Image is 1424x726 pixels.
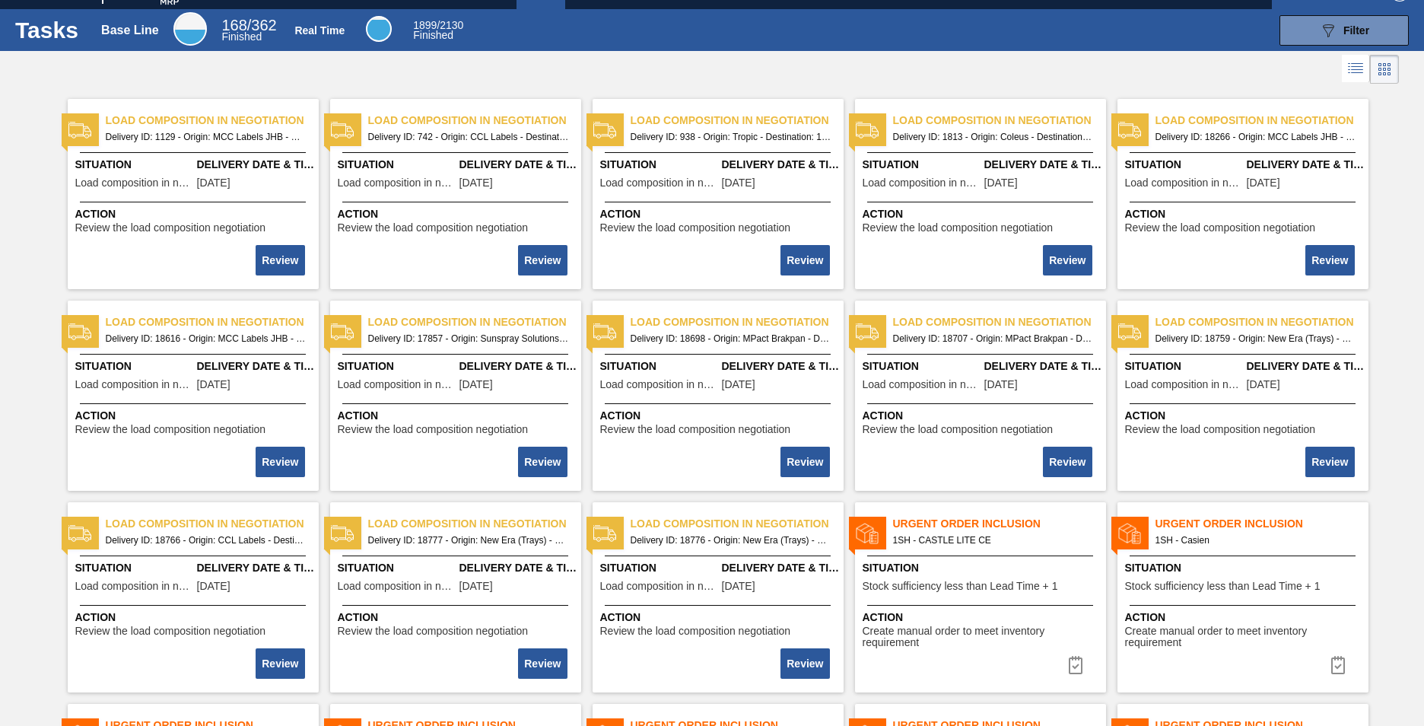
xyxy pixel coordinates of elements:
[413,21,463,40] div: Real Time
[15,21,81,39] h1: Tasks
[197,157,315,173] span: Delivery Date & Time
[1125,358,1243,374] span: Situation
[984,358,1102,374] span: Delivery Date & Time
[863,424,1054,435] span: Review the load composition negotiation
[1044,445,1093,479] div: Complete task: 2205229
[257,647,306,680] div: Complete task: 2205706
[68,320,91,343] img: status
[338,424,529,435] span: Review the load composition negotiation
[1044,244,1093,277] div: Complete task: 2204596
[1320,650,1356,680] button: icon-task complete
[197,358,315,374] span: Delivery Date & Time
[1057,650,1094,680] button: icon-task complete
[366,16,392,42] div: Real Time
[368,516,581,532] span: Load composition in negotiation
[600,177,718,189] span: Load composition in negotiation
[1155,532,1356,549] span: 1SH - Casien
[780,447,829,477] button: Review
[518,648,567,679] button: Review
[518,245,567,275] button: Review
[600,408,840,424] span: Action
[863,610,1102,626] span: Action
[106,129,307,145] span: Delivery ID: 1129 - Origin: MCC Labels JHB - Destination: 1SD
[780,648,829,679] button: Review
[368,129,569,145] span: Delivery ID: 742 - Origin: CCL Labels - Destination: 1SD
[893,532,1094,549] span: 1SH - CASTLE LITE CE
[256,648,304,679] button: Review
[631,314,844,330] span: Load composition in negotiation
[413,29,453,41] span: Finished
[1125,157,1243,173] span: Situation
[257,244,306,277] div: Complete task: 2204593
[1125,424,1316,435] span: Review the load composition negotiation
[75,358,193,374] span: Situation
[856,522,879,545] img: status
[459,560,577,576] span: Delivery Date & Time
[75,560,193,576] span: Situation
[893,516,1106,532] span: Urgent Order Inclusion
[600,560,718,576] span: Situation
[984,177,1018,189] span: 06/02/2023,
[459,379,493,390] span: 08/11/2025,
[1305,245,1354,275] button: Review
[600,206,840,222] span: Action
[863,408,1102,424] span: Action
[1343,24,1369,37] span: Filter
[173,12,207,46] div: Base Line
[722,358,840,374] span: Delivery Date & Time
[106,330,307,347] span: Delivery ID: 18616 - Origin: MCC Labels JHB - Destination: 1SD
[1155,516,1368,532] span: Urgent Order Inclusion
[1125,177,1243,189] span: Load composition in negotiation
[520,445,568,479] div: Complete task: 2204599
[631,532,831,549] span: Delivery ID: 18776 - Origin: New Era (Trays) - Destination: 1SJ
[631,330,831,347] span: Delivery ID: 18698 - Origin: MPact Brakpan - Destination: 1SD
[1247,157,1365,173] span: Delivery Date & Time
[856,119,879,142] img: status
[984,379,1018,390] span: 09/05/2025,
[338,206,577,222] span: Action
[600,424,791,435] span: Review the load composition negotiation
[294,24,345,37] div: Real Time
[1043,245,1092,275] button: Review
[1043,447,1092,477] button: Review
[780,245,829,275] button: Review
[1118,522,1141,545] img: status
[1125,560,1365,576] span: Situation
[413,19,437,31] span: 1899
[331,320,354,343] img: status
[75,408,315,424] span: Action
[863,560,1102,576] span: Situation
[1155,129,1356,145] span: Delivery ID: 18266 - Origin: MCC Labels JHB - Destination: 1SD
[863,206,1102,222] span: Action
[338,222,529,234] span: Review the load composition negotiation
[893,314,1106,330] span: Load composition in negotiation
[338,610,577,626] span: Action
[893,330,1094,347] span: Delivery ID: 18707 - Origin: MPact Brakpan - Destination: 1SD
[106,516,319,532] span: Load composition in negotiation
[1125,206,1365,222] span: Action
[256,245,304,275] button: Review
[593,320,616,343] img: status
[863,379,981,390] span: Load composition in negotiation
[197,177,230,189] span: 03/31/2023,
[1279,15,1409,46] button: Filter
[338,157,456,173] span: Situation
[600,610,840,626] span: Action
[459,358,577,374] span: Delivery Date & Time
[631,113,844,129] span: Load composition in negotiation
[1118,320,1141,343] img: status
[338,408,577,424] span: Action
[368,113,581,129] span: Load composition in negotiation
[75,206,315,222] span: Action
[106,314,319,330] span: Load composition in negotiation
[1118,119,1141,142] img: status
[368,330,569,347] span: Delivery ID: 17857 - Origin: Sunspray Solutions - Destination: 1SB
[1125,222,1316,234] span: Review the load composition negotiation
[863,222,1054,234] span: Review the load composition negotiation
[1125,581,1321,592] span: Stock sufficiency less than Lead Time + 1
[600,379,718,390] span: Load composition in negotiation
[338,626,529,637] span: Review the load composition negotiation
[197,560,315,576] span: Delivery Date & Time
[518,447,567,477] button: Review
[338,358,456,374] span: Situation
